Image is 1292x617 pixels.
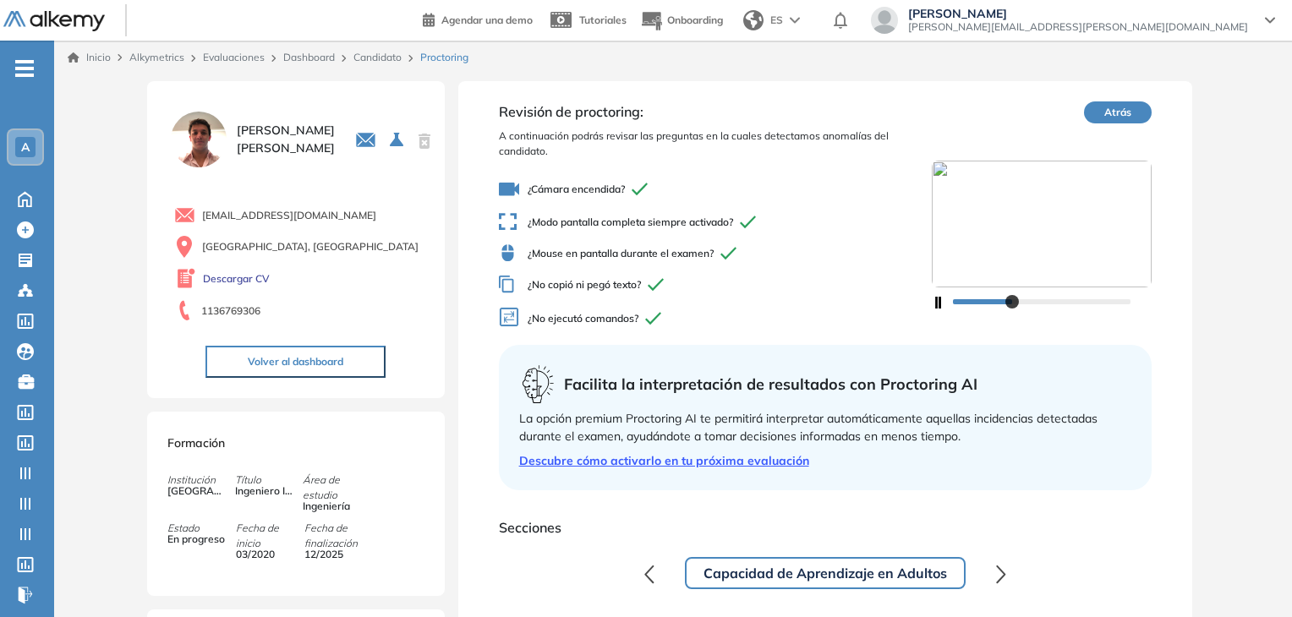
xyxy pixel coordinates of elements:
[790,17,800,24] img: arrow
[499,517,1152,538] span: Secciones
[15,67,34,70] i: -
[303,472,370,503] span: Área de estudio
[353,51,402,63] a: Candidato
[202,208,376,223] span: [EMAIL_ADDRESS][DOMAIN_NAME]
[499,179,933,199] span: ¿Cámara encendida?
[304,547,362,562] span: 12/2025
[129,51,184,63] span: Alkymetrics
[423,8,533,29] a: Agendar una demo
[499,213,933,231] span: ¿Modo pantalla completa siempre activado?
[236,547,293,562] span: 03/2020
[167,435,225,450] span: Formación
[499,276,933,293] span: ¿No copió ni pegó texto?
[499,101,933,122] span: Revisión de proctoring:
[3,11,105,32] img: Logo
[205,346,386,378] button: Volver al dashboard
[908,7,1248,20] span: [PERSON_NAME]
[303,499,360,514] span: Ingeniería
[202,239,419,254] span: [GEOGRAPHIC_DATA], [GEOGRAPHIC_DATA]
[441,14,533,26] span: Agendar una demo
[1084,101,1152,123] button: Atrás
[304,521,372,551] span: Fecha de finalización
[564,373,977,396] span: Facilita la interpretación de resultados con Proctoring AI
[68,50,111,65] a: Inicio
[203,51,265,63] a: Evaluaciones
[519,452,1132,470] a: Descubre cómo activarlo en tu próxima evaluación
[167,532,225,547] span: En progreso
[283,51,335,63] a: Dashboard
[770,13,783,28] span: ES
[235,472,303,488] span: Título
[236,521,304,551] span: Fecha de inicio
[237,122,335,157] span: [PERSON_NAME] [PERSON_NAME]
[499,128,933,159] span: A continuación podrás revisar las preguntas en la cuales detectamos anomalías del candidato.
[966,563,969,583] div: .
[235,483,293,499] span: Ingeniero Industrial
[420,50,468,65] span: Proctoring
[203,271,270,287] a: Descargar CV
[499,244,933,262] span: ¿Mouse en pantalla durante el examen?
[167,521,235,536] span: Estado
[499,307,933,331] span: ¿No ejecutó comandos?
[201,303,260,319] span: 1136769306
[579,14,627,26] span: Tutoriales
[640,3,723,39] button: Onboarding
[743,10,764,30] img: world
[908,20,1248,34] span: [PERSON_NAME][EMAIL_ADDRESS][PERSON_NAME][DOMAIN_NAME]
[167,108,230,171] img: PROFILE_MENU_LOGO_USER
[167,472,235,488] span: Institución
[667,14,723,26] span: Onboarding
[685,557,966,589] button: Capacidad de Aprendizaje en Adultos
[21,140,30,154] span: A
[519,410,1132,445] div: La opción premium Proctoring AI te permitirá interpretar automáticamente aquellas incidencias det...
[167,483,225,499] span: [GEOGRAPHIC_DATA]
